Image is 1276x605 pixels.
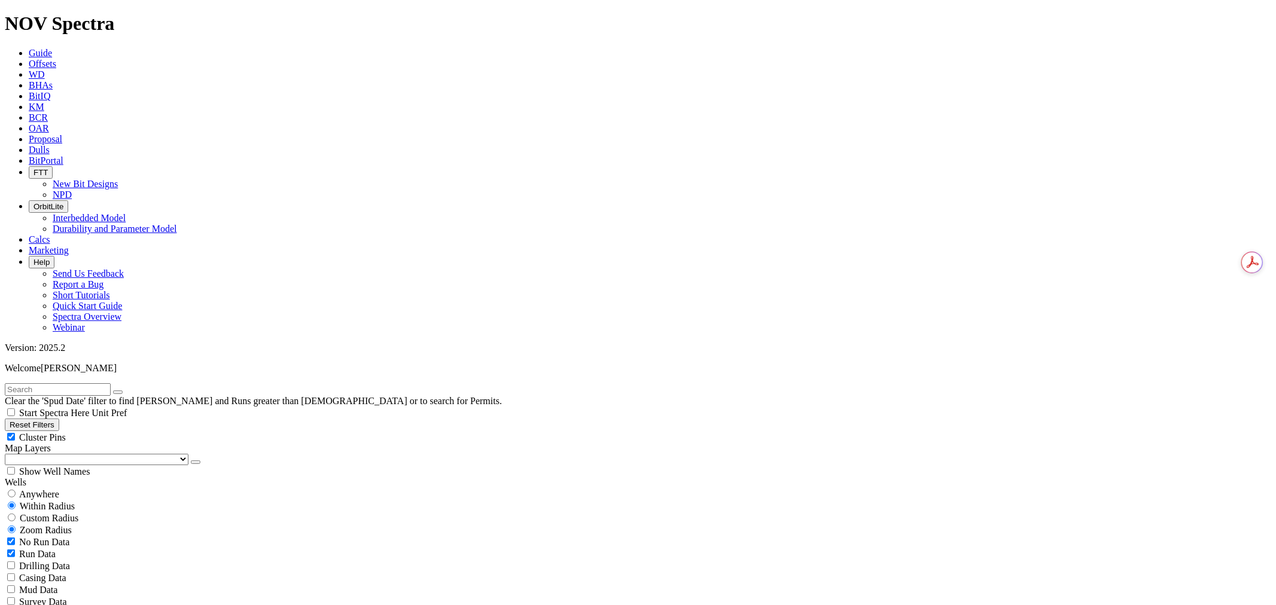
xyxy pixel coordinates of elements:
a: Report a Bug [53,279,103,289]
input: Start Spectra Here [7,408,15,416]
span: Custom Radius [20,513,78,523]
a: Interbedded Model [53,213,126,223]
input: Search [5,383,111,396]
span: Within Radius [20,501,75,511]
span: Cluster Pins [19,432,66,442]
span: Unit Pref [92,408,127,418]
span: Anywhere [19,489,59,499]
span: Drilling Data [19,561,70,571]
a: Webinar [53,322,85,332]
span: Casing Data [19,573,66,583]
a: Quick Start Guide [53,301,122,311]
span: Zoom Radius [20,525,72,535]
a: BHAs [29,80,53,90]
div: Version: 2025.2 [5,343,1271,353]
a: New Bit Designs [53,179,118,189]
span: Map Layers [5,443,51,453]
button: FTT [29,166,53,179]
a: NPD [53,190,72,200]
span: No Run Data [19,537,69,547]
button: Reset Filters [5,418,59,431]
span: Mud Data [19,585,57,595]
button: Help [29,256,54,268]
span: Clear the 'Spud Date' filter to find [PERSON_NAME] and Runs greater than [DEMOGRAPHIC_DATA] or to... [5,396,502,406]
a: Proposal [29,134,62,144]
div: Wells [5,477,1271,488]
a: Durability and Parameter Model [53,224,177,234]
p: Welcome [5,363,1271,374]
button: OrbitLite [29,200,68,213]
a: Dulls [29,145,50,155]
a: WD [29,69,45,80]
a: BitIQ [29,91,50,101]
h1: NOV Spectra [5,13,1271,35]
span: Run Data [19,549,56,559]
a: Guide [29,48,52,58]
a: Spectra Overview [53,311,121,322]
a: KM [29,102,44,112]
a: Send Us Feedback [53,268,124,279]
a: Calcs [29,234,50,245]
a: BitPortal [29,155,63,166]
span: [PERSON_NAME] [41,363,117,373]
span: Help [34,258,50,267]
a: Marketing [29,245,69,255]
span: Show Well Names [19,466,90,476]
a: OAR [29,123,49,133]
span: Start Spectra Here [19,408,89,418]
span: FTT [34,168,48,177]
a: BCR [29,112,48,123]
a: Offsets [29,59,56,69]
span: OrbitLite [34,202,63,211]
a: Short Tutorials [53,290,110,300]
